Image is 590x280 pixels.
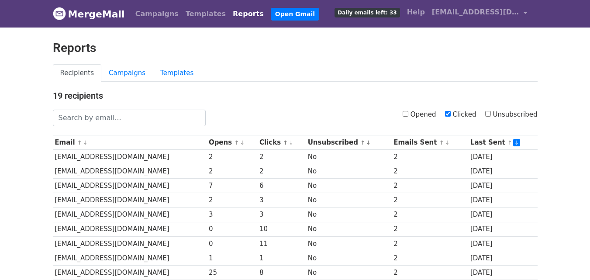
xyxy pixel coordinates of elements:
[207,207,257,222] td: 3
[257,179,306,193] td: 6
[257,265,306,280] td: 8
[445,139,449,146] a: ↓
[207,222,257,236] td: 0
[507,139,512,146] a: ↑
[229,5,267,23] a: Reports
[153,64,201,82] a: Templates
[257,251,306,265] td: 1
[306,150,391,164] td: No
[83,139,88,146] a: ↓
[306,179,391,193] td: No
[240,139,245,146] a: ↓
[207,135,257,150] th: Opens
[403,110,436,120] label: Opened
[53,150,207,164] td: [EMAIL_ADDRESS][DOMAIN_NAME]
[468,135,537,150] th: Last Sent
[53,222,207,236] td: [EMAIL_ADDRESS][DOMAIN_NAME]
[335,8,400,17] span: Daily emails left: 33
[432,7,519,17] span: [EMAIL_ADDRESS][DOMAIN_NAME]
[53,90,538,101] h4: 19 recipients
[53,135,207,150] th: Email
[53,207,207,222] td: [EMAIL_ADDRESS][DOMAIN_NAME]
[468,265,537,280] td: [DATE]
[207,236,257,251] td: 0
[53,41,538,55] h2: Reports
[391,265,468,280] td: 2
[439,139,444,146] a: ↑
[53,251,207,265] td: [EMAIL_ADDRESS][DOMAIN_NAME]
[306,222,391,236] td: No
[391,193,468,207] td: 2
[53,265,207,280] td: [EMAIL_ADDRESS][DOMAIN_NAME]
[331,3,403,21] a: Daily emails left: 33
[257,207,306,222] td: 3
[257,135,306,150] th: Clicks
[77,139,82,146] a: ↑
[257,150,306,164] td: 2
[403,111,408,117] input: Opened
[257,193,306,207] td: 3
[53,193,207,207] td: [EMAIL_ADDRESS][DOMAIN_NAME]
[132,5,182,23] a: Campaigns
[207,150,257,164] td: 2
[468,193,537,207] td: [DATE]
[306,193,391,207] td: No
[306,251,391,265] td: No
[53,5,125,23] a: MergeMail
[391,236,468,251] td: 2
[53,236,207,251] td: [EMAIL_ADDRESS][DOMAIN_NAME]
[53,7,66,20] img: MergeMail logo
[468,179,537,193] td: [DATE]
[485,111,491,117] input: Unsubscribed
[468,236,537,251] td: [DATE]
[53,110,206,126] input: Search by email...
[182,5,229,23] a: Templates
[513,139,521,146] a: ↓
[306,265,391,280] td: No
[404,3,428,21] a: Help
[391,150,468,164] td: 2
[207,265,257,280] td: 25
[306,236,391,251] td: No
[53,64,102,82] a: Recipients
[391,251,468,265] td: 2
[283,139,288,146] a: ↑
[468,150,537,164] td: [DATE]
[391,179,468,193] td: 2
[207,251,257,265] td: 1
[306,135,391,150] th: Unsubscribed
[289,139,293,146] a: ↓
[207,164,257,179] td: 2
[53,179,207,193] td: [EMAIL_ADDRESS][DOMAIN_NAME]
[360,139,365,146] a: ↑
[485,110,538,120] label: Unsubscribed
[391,207,468,222] td: 2
[257,164,306,179] td: 2
[234,139,239,146] a: ↑
[207,179,257,193] td: 7
[207,193,257,207] td: 2
[366,139,371,146] a: ↓
[257,236,306,251] td: 11
[468,207,537,222] td: [DATE]
[271,8,319,21] a: Open Gmail
[53,164,207,179] td: [EMAIL_ADDRESS][DOMAIN_NAME]
[468,164,537,179] td: [DATE]
[391,222,468,236] td: 2
[445,111,451,117] input: Clicked
[468,222,537,236] td: [DATE]
[445,110,476,120] label: Clicked
[306,207,391,222] td: No
[391,164,468,179] td: 2
[306,164,391,179] td: No
[468,251,537,265] td: [DATE]
[391,135,468,150] th: Emails Sent
[257,222,306,236] td: 10
[428,3,531,24] a: [EMAIL_ADDRESS][DOMAIN_NAME]
[101,64,153,82] a: Campaigns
